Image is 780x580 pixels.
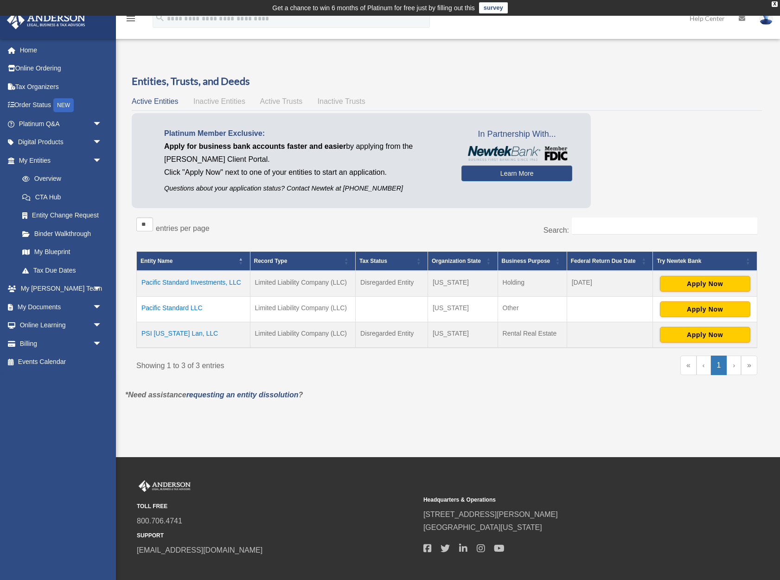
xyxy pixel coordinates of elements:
small: Headquarters & Operations [423,495,703,505]
span: Organization State [432,258,481,264]
th: Entity Name: Activate to invert sorting [137,252,250,271]
div: close [772,1,778,7]
a: menu [125,16,136,24]
a: My Blueprint [13,243,111,261]
div: Try Newtek Bank [657,255,743,267]
label: entries per page [156,224,210,232]
span: arrow_drop_down [93,298,111,317]
a: My [PERSON_NAME] Teamarrow_drop_down [6,280,116,298]
em: *Need assistance ? [125,391,303,399]
span: arrow_drop_down [93,133,111,152]
span: Active Trusts [260,97,303,105]
span: arrow_drop_down [93,334,111,353]
p: by applying from the [PERSON_NAME] Client Portal. [164,140,448,166]
small: TOLL FREE [137,502,417,511]
a: Last [741,356,757,375]
div: NEW [53,98,74,112]
span: arrow_drop_down [93,316,111,335]
span: Apply for business bank accounts faster and easier [164,142,346,150]
h3: Entities, Trusts, and Deeds [132,74,762,89]
span: Active Entities [132,97,178,105]
td: [US_STATE] [428,297,498,322]
span: Entity Name [141,258,173,264]
a: Events Calendar [6,353,116,371]
div: Get a chance to win 6 months of Platinum for free just by filling out this [272,2,475,13]
div: Showing 1 to 3 of 3 entries [136,356,440,372]
span: arrow_drop_down [93,280,111,299]
span: Federal Return Due Date [571,258,636,264]
td: Limited Liability Company (LLC) [250,297,356,322]
a: Entity Change Request [13,206,111,225]
a: Billingarrow_drop_down [6,334,116,353]
a: Home [6,41,116,59]
a: Online Learningarrow_drop_down [6,316,116,335]
a: Order StatusNEW [6,96,116,115]
button: Apply Now [660,276,750,292]
th: Federal Return Due Date: Activate to sort [567,252,653,271]
a: [EMAIL_ADDRESS][DOMAIN_NAME] [137,546,262,554]
a: 800.706.4741 [137,517,182,525]
a: Overview [13,170,107,188]
a: 1 [711,356,727,375]
th: Try Newtek Bank : Activate to sort [653,252,757,271]
a: Binder Walkthrough [13,224,111,243]
a: Digital Productsarrow_drop_down [6,133,116,152]
td: [US_STATE] [428,271,498,297]
img: User Pic [759,12,773,25]
a: [GEOGRAPHIC_DATA][US_STATE] [423,523,542,531]
a: Tax Due Dates [13,261,111,280]
img: NewtekBankLogoSM.png [466,146,568,161]
p: Click "Apply Now" next to one of your entities to start an application. [164,166,448,179]
a: Learn More [461,166,572,181]
td: Disregarded Entity [356,322,428,348]
td: [US_STATE] [428,322,498,348]
label: Search: [543,226,569,234]
a: My Entitiesarrow_drop_down [6,151,111,170]
a: Previous [697,356,711,375]
td: [DATE] [567,271,653,297]
td: PSI [US_STATE] Lan, LLC [137,322,250,348]
a: Online Ordering [6,59,116,78]
td: Disregarded Entity [356,271,428,297]
p: Questions about your application status? Contact Newtek at [PHONE_NUMBER] [164,183,448,194]
a: CTA Hub [13,188,111,206]
td: Other [498,297,567,322]
th: Record Type: Activate to sort [250,252,356,271]
td: Pacific Standard LLC [137,297,250,322]
th: Organization State: Activate to sort [428,252,498,271]
span: Inactive Trusts [318,97,365,105]
a: Next [727,356,741,375]
td: Rental Real Estate [498,322,567,348]
td: Holding [498,271,567,297]
span: arrow_drop_down [93,115,111,134]
a: My Documentsarrow_drop_down [6,298,116,316]
span: arrow_drop_down [93,151,111,170]
a: survey [479,2,508,13]
img: Anderson Advisors Platinum Portal [137,480,192,492]
a: Tax Organizers [6,77,116,96]
button: Apply Now [660,327,750,343]
img: Anderson Advisors Platinum Portal [4,11,88,29]
th: Business Purpose: Activate to sort [498,252,567,271]
small: SUPPORT [137,531,417,541]
i: search [155,13,165,23]
th: Tax Status: Activate to sort [356,252,428,271]
td: Limited Liability Company (LLC) [250,322,356,348]
a: First [680,356,697,375]
td: Limited Liability Company (LLC) [250,271,356,297]
button: Apply Now [660,301,750,317]
a: Platinum Q&Aarrow_drop_down [6,115,116,133]
a: [STREET_ADDRESS][PERSON_NAME] [423,510,558,518]
span: Record Type [254,258,288,264]
i: menu [125,13,136,24]
span: Inactive Entities [193,97,245,105]
span: Tax Status [359,258,387,264]
p: Platinum Member Exclusive: [164,127,448,140]
td: Pacific Standard Investments, LLC [137,271,250,297]
span: In Partnership With... [461,127,572,142]
span: Business Purpose [502,258,550,264]
a: requesting an entity dissolution [186,391,299,399]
